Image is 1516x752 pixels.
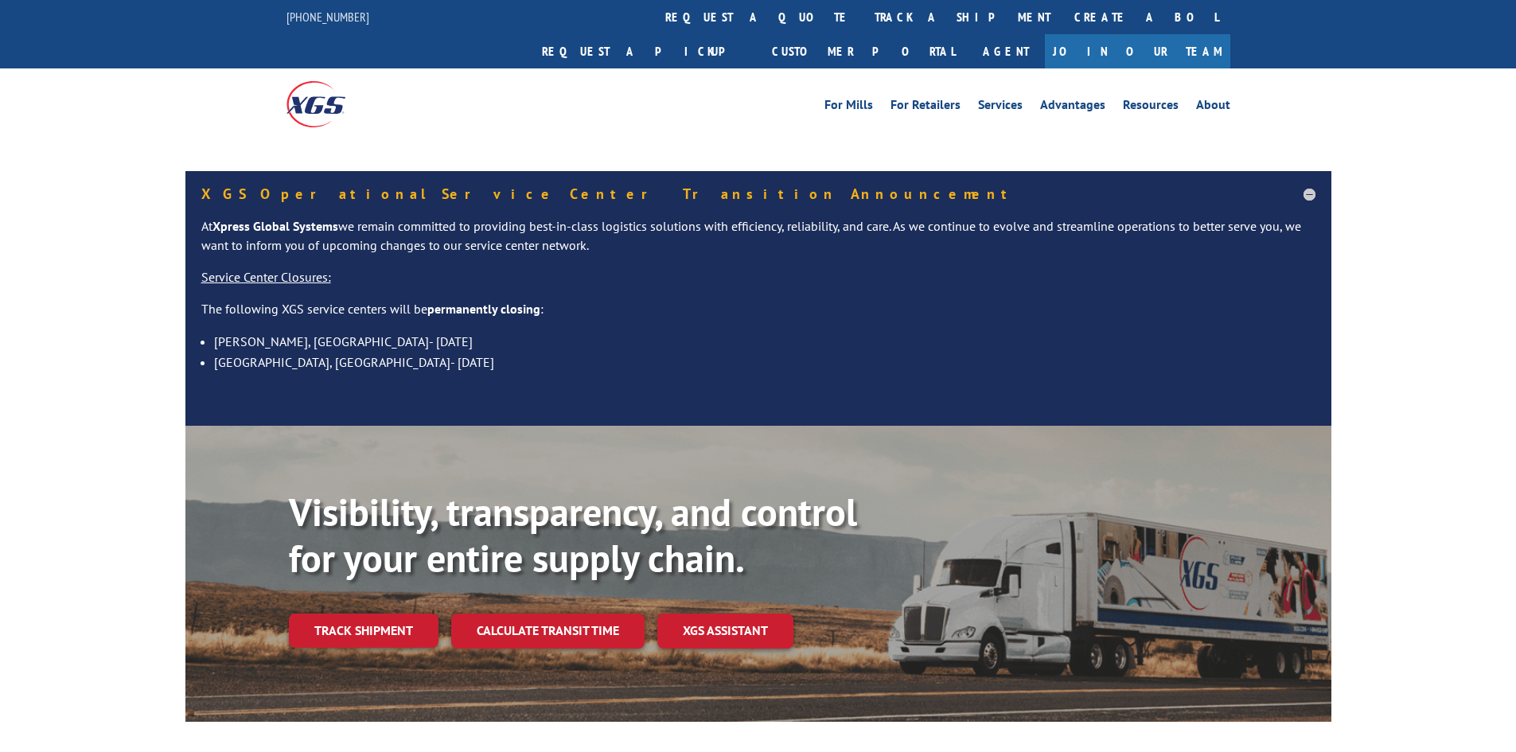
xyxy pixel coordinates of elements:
a: Services [978,99,1023,116]
p: At we remain committed to providing best-in-class logistics solutions with efficiency, reliabilit... [201,217,1315,268]
h5: XGS Operational Service Center Transition Announcement [201,187,1315,201]
strong: Xpress Global Systems [212,218,338,234]
a: Join Our Team [1045,34,1230,68]
b: Visibility, transparency, and control for your entire supply chain. [289,487,857,583]
a: Track shipment [289,614,438,647]
a: Advantages [1040,99,1105,116]
u: Service Center Closures: [201,269,331,285]
a: [PHONE_NUMBER] [286,9,369,25]
li: [PERSON_NAME], [GEOGRAPHIC_DATA]- [DATE] [214,331,1315,352]
p: The following XGS service centers will be : [201,300,1315,332]
a: Customer Portal [760,34,967,68]
strong: permanently closing [427,301,540,317]
li: [GEOGRAPHIC_DATA], [GEOGRAPHIC_DATA]- [DATE] [214,352,1315,372]
a: About [1196,99,1230,116]
a: Calculate transit time [451,614,645,648]
a: For Mills [824,99,873,116]
a: For Retailers [891,99,961,116]
a: Request a pickup [530,34,760,68]
a: Resources [1123,99,1179,116]
a: Agent [967,34,1045,68]
a: XGS ASSISTANT [657,614,793,648]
